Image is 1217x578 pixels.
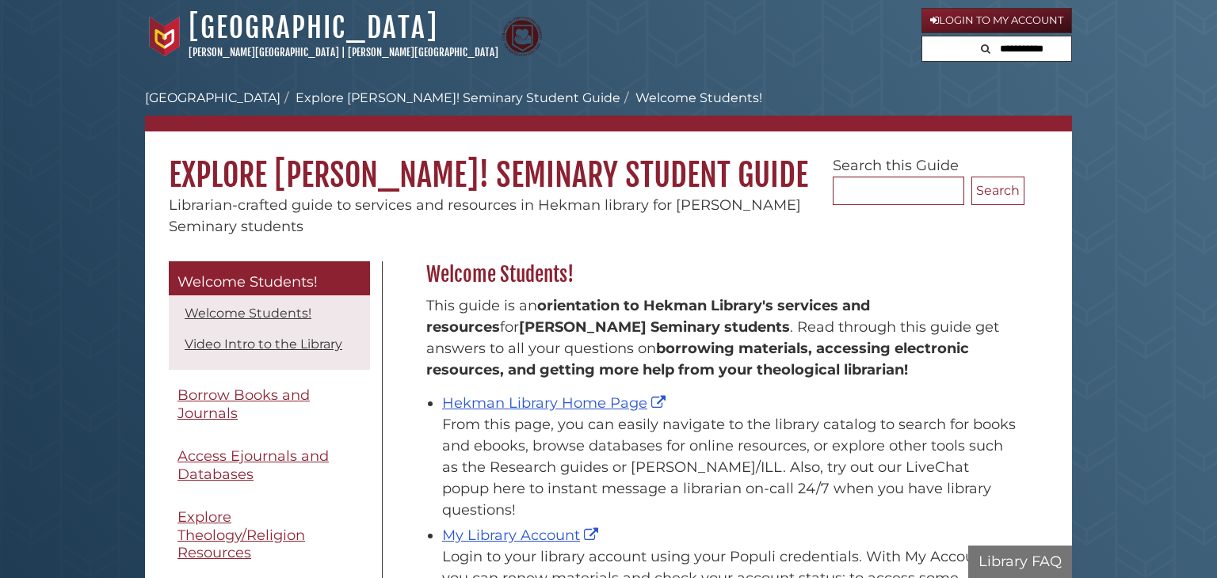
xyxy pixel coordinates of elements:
[426,297,999,378] span: This guide is an for . Read through this guide get answers to all your questions on
[177,508,305,561] span: Explore Theology/Religion Resources
[348,46,498,59] a: [PERSON_NAME][GEOGRAPHIC_DATA]
[169,439,370,492] a: Access Ejournals and Databases
[426,340,969,378] b: borrowing materials, accessing electronic resources, and getting more help from your theological ...
[620,89,762,108] li: Welcome Students!
[968,546,1072,578] button: Library FAQ
[189,46,339,59] a: [PERSON_NAME][GEOGRAPHIC_DATA]
[976,36,995,58] button: Search
[426,297,870,336] strong: orientation to Hekman Library's services and resources
[185,306,311,321] a: Welcome Students!
[189,10,438,45] a: [GEOGRAPHIC_DATA]
[145,17,185,56] img: Calvin University
[177,447,329,483] span: Access Ejournals and Databases
[145,90,280,105] a: [GEOGRAPHIC_DATA]
[921,8,1072,33] a: Login to My Account
[169,196,801,235] span: Librarian-crafted guide to services and resources in Hekman library for [PERSON_NAME] Seminary st...
[418,262,1024,287] h2: Welcome Students!
[341,46,345,59] span: |
[177,386,310,422] span: Borrow Books and Journals
[169,378,370,431] a: Borrow Books and Journals
[177,273,318,291] span: Welcome Students!
[145,131,1072,195] h1: Explore [PERSON_NAME]! Seminary Student Guide
[442,414,1017,521] div: From this page, you can easily navigate to the library catalog to search for books and ebooks, br...
[502,17,542,56] img: Calvin Theological Seminary
[442,394,670,412] a: Hekman Library Home Page
[169,500,370,571] a: Explore Theology/Religion Resources
[169,261,370,296] a: Welcome Students!
[971,177,1024,205] button: Search
[981,44,990,54] i: Search
[185,337,342,352] a: Video Intro to the Library
[519,318,790,336] strong: [PERSON_NAME] Seminary students
[296,90,620,105] a: Explore [PERSON_NAME]! Seminary Student Guide
[442,527,602,544] a: My Library Account
[145,89,1072,131] nav: breadcrumb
